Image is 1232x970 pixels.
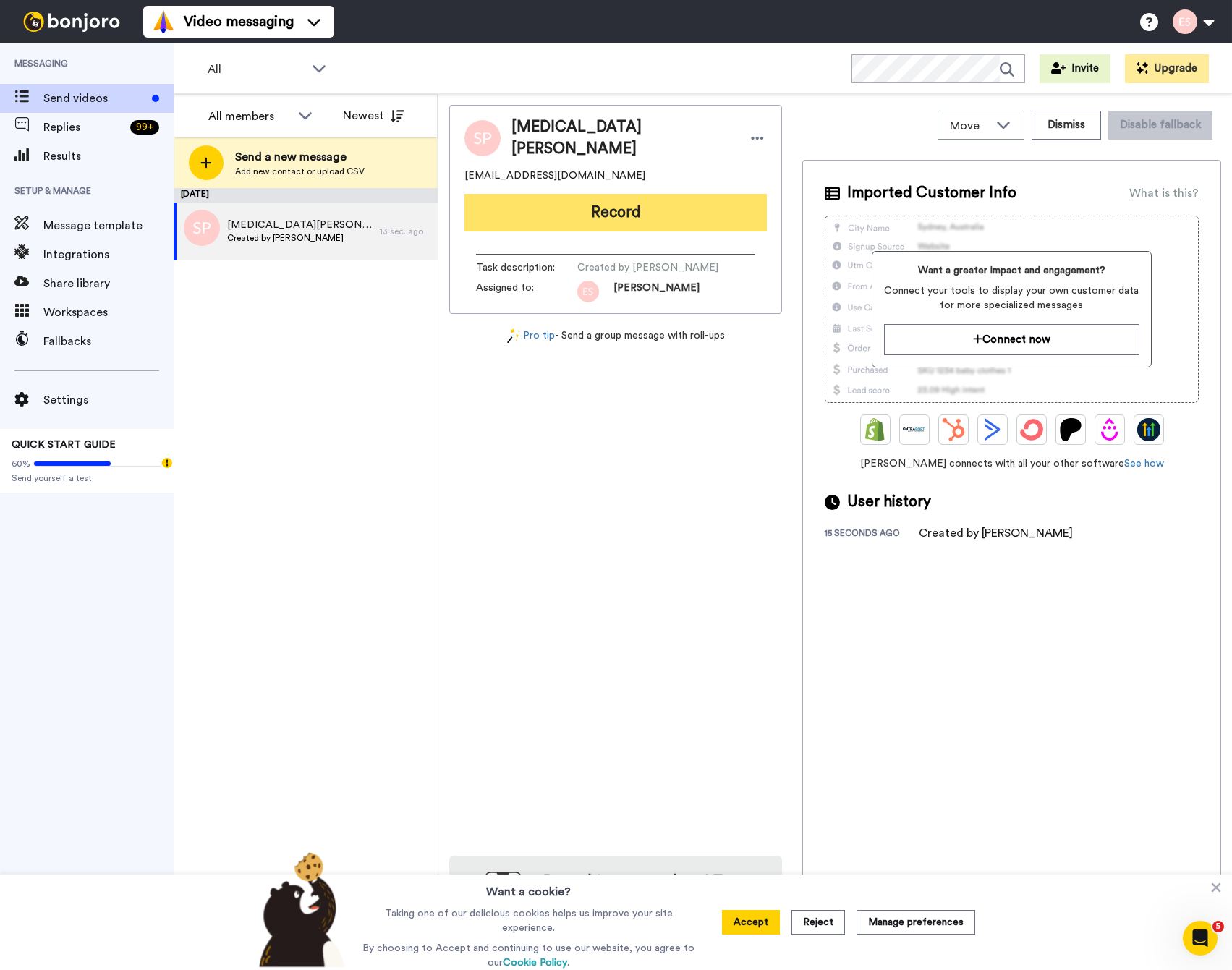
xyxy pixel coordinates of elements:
[486,875,571,901] h3: Want a cookie?
[1098,418,1121,441] img: Drip
[1183,921,1218,956] iframe: Intercom live chat
[332,101,415,130] button: Newest
[161,456,174,469] div: Tooltip anchor
[1040,54,1110,83] button: Invite
[1137,418,1160,441] img: GoHighLevel
[174,188,438,203] div: [DATE]
[847,491,931,513] span: User history
[536,870,768,911] h4: Record from your phone! Try our app [DATE]
[184,210,220,246] img: sp.png
[613,281,700,302] span: [PERSON_NAME]
[17,12,126,32] img: bj-logo-header-white.svg
[464,120,501,156] img: Image of Syeda Perveen
[359,906,698,935] p: Taking one of our delicious cookies helps us improve your site experience.
[884,284,1139,312] span: Connect your tools to display your own customer data for more specialized messages
[884,263,1139,278] span: Want a greater impact and engagement?
[476,281,577,302] span: Assigned to:
[511,116,734,160] span: [MEDICAL_DATA][PERSON_NAME]
[1020,418,1043,441] img: ConvertKit
[1108,111,1212,140] button: Disable fallback
[864,418,887,441] img: Shopify
[43,304,174,321] span: Workspaces
[722,910,780,935] button: Accept
[235,148,365,166] span: Send a new message
[12,440,116,450] span: QUICK START GUIDE
[847,182,1016,204] span: Imported Customer Info
[507,328,555,344] a: Pro tip
[43,148,174,165] span: Results
[950,117,989,135] span: Move
[208,61,305,78] span: All
[43,333,174,350] span: Fallbacks
[791,910,845,935] button: Reject
[476,260,577,275] span: Task description :
[507,328,520,344] img: magic-wand.svg
[577,260,718,275] span: Created by [PERSON_NAME]
[503,958,567,968] a: Cookie Policy
[208,108,291,125] div: All members
[825,527,919,542] div: 15 seconds ago
[825,456,1199,471] span: [PERSON_NAME] connects with all your other software
[1129,184,1199,202] div: What is this?
[1125,54,1209,83] button: Upgrade
[152,10,175,33] img: vm-color.svg
[981,418,1004,441] img: ActiveCampaign
[857,910,975,935] button: Manage preferences
[1212,921,1224,932] span: 5
[449,328,782,344] div: - Send a group message with roll-ups
[464,169,645,183] span: [EMAIL_ADDRESS][DOMAIN_NAME]
[184,12,294,32] span: Video messaging
[43,246,174,263] span: Integrations
[227,232,373,244] span: Created by [PERSON_NAME]
[43,90,146,107] span: Send videos
[942,418,965,441] img: Hubspot
[43,119,124,136] span: Replies
[359,941,698,970] p: By choosing to Accept and continuing to use our website, you agree to our .
[380,226,430,237] div: 13 sec. ago
[246,851,353,967] img: bear-with-cookie.png
[884,324,1139,355] button: Connect now
[227,218,373,232] span: [MEDICAL_DATA][PERSON_NAME]
[464,194,767,231] button: Record
[12,472,162,484] span: Send yourself a test
[919,524,1073,542] div: Created by [PERSON_NAME]
[1032,111,1101,140] button: Dismiss
[12,458,30,469] span: 60%
[130,120,159,135] div: 99 +
[903,418,926,441] img: Ontraport
[43,391,174,409] span: Settings
[235,166,365,177] span: Add new contact or upload CSV
[1124,459,1164,469] a: See how
[577,281,599,302] img: 99d46333-7e37-474d-9b1c-0ea629eb1775.png
[43,217,174,234] span: Message template
[43,275,174,292] span: Share library
[464,872,522,950] img: download
[1059,418,1082,441] img: Patreon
